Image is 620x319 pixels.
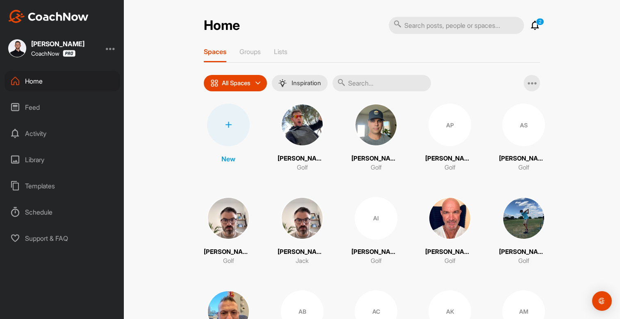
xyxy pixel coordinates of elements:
div: AP [429,104,471,146]
p: Golf [297,163,308,172]
div: Library [5,149,120,170]
div: [PERSON_NAME] [31,41,84,47]
img: square_853d0e000bb0c32ef9c701063f4e4752.jpg [281,104,324,146]
div: Activity [5,123,120,144]
p: Jack [296,256,309,266]
a: AS[PERSON_NAME]Golf [499,104,548,172]
p: Spaces [204,48,226,56]
p: Golf [518,256,529,266]
p: [PERSON_NAME] [499,154,548,163]
img: square_9d60cda7f819b88a6aba920ffd54b8e2.jpg [429,197,471,240]
img: menuIcon [278,79,287,87]
p: Inspiration [292,80,321,86]
div: Templates [5,176,120,196]
div: Support & FAQ [5,228,120,249]
a: AI[PERSON_NAME]Golf [351,197,401,266]
div: Home [5,71,120,91]
div: Open Intercom Messenger [592,291,612,311]
div: AI [355,197,397,240]
p: [PERSON_NAME] [499,247,548,257]
a: [PERSON_NAME]Golf [204,197,253,266]
img: CoachNow [8,10,89,23]
img: square_4a578bcb700cba68a1468b3e1745e64b.jpg [281,197,324,240]
img: CoachNow Pro [63,50,75,57]
a: [PERSON_NAME]Golf [425,197,474,266]
img: square_4a578bcb700cba68a1468b3e1745e64b.jpg [207,197,250,240]
img: square_8ca7270082c51fb4e9825b1d26166dfa.jpg [8,39,26,57]
img: icon [210,79,219,87]
p: [PERSON_NAME] [204,247,253,257]
p: Golf [518,163,529,172]
p: Golf [371,256,382,266]
img: square_717467fdca4833884b4d3444797ba876.jpg [355,104,397,146]
p: Lists [274,48,287,56]
a: [PERSON_NAME]Golf [499,197,548,266]
p: Golf [444,163,456,172]
div: Schedule [5,202,120,222]
p: Golf [223,256,234,266]
img: square_2e78716f004a04cc4b4a3bd0b015d735.jpg [502,197,545,240]
h2: Home [204,18,240,34]
p: All Spaces [222,80,251,86]
p: [PERSON_NAME] [278,247,327,257]
p: [PERSON_NAME] [278,154,327,163]
input: Search... [333,75,431,91]
div: Feed [5,97,120,118]
p: 2 [536,18,544,25]
p: [PERSON_NAME] [351,154,401,163]
p: Groups [239,48,261,56]
p: Golf [444,256,456,266]
input: Search posts, people or spaces... [389,17,524,34]
a: [PERSON_NAME]Golf [351,104,401,172]
a: AP[PERSON_NAME]Golf [425,104,474,172]
p: [PERSON_NAME] [425,247,474,257]
a: [PERSON_NAME]Golf [278,104,327,172]
div: AS [502,104,545,146]
p: Golf [371,163,382,172]
a: [PERSON_NAME]Jack [278,197,327,266]
p: [PERSON_NAME] [425,154,474,163]
div: CoachNow [31,50,75,57]
p: New [221,154,235,164]
p: [PERSON_NAME] [351,247,401,257]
